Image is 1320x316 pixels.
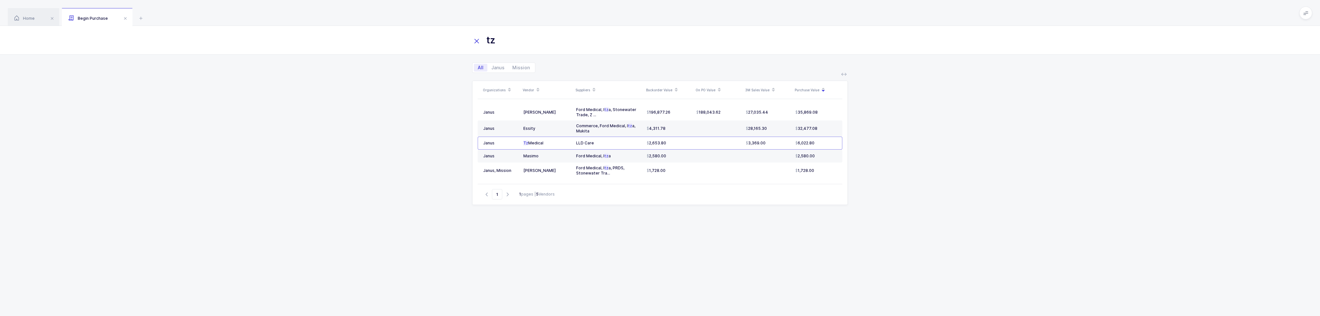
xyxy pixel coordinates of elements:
[795,141,814,146] span: 6,022.80
[523,110,571,115] div: [PERSON_NAME]
[576,165,642,176] div: Ford Medical, I a, PRDS, Stonewater Tra...
[519,192,521,197] b: 1
[68,16,108,21] span: Begin Purchase
[519,191,555,197] div: pages | Vendors
[646,85,692,96] div: Backorder Value
[576,123,642,134] div: Commerce, Ford Medical, I a, Mukita
[647,141,666,146] span: 2,653.80
[696,85,741,96] div: On PO Value
[523,85,572,96] div: Vendor
[795,85,840,96] div: Purchase Value
[487,64,508,72] span: Janus
[576,107,642,118] div: Ford Medical, I a, Stonewater Trade, Z ...
[604,107,609,112] span: tz
[523,153,571,159] div: Masimo
[647,126,666,131] span: 4,311.78
[483,153,518,159] div: Janus
[795,153,815,159] span: 2,580.00
[483,168,518,173] div: Janus, Mission
[647,168,666,173] span: 1,728.00
[576,141,642,146] div: LLD Care
[14,16,35,21] span: Home
[647,110,670,115] span: 196,877.26
[474,64,487,72] span: All
[483,110,518,115] div: Janus
[746,110,768,115] span: 27,035.44
[746,141,766,146] span: 3,369.00
[472,32,848,48] input: Search...
[746,126,767,131] span: 28,165.30
[483,85,519,96] div: Organizations
[508,64,534,72] span: Mission
[492,189,502,199] span: Go to
[604,165,609,170] span: tz
[795,110,818,115] span: 35,869.08
[523,168,571,173] div: [PERSON_NAME]
[523,141,571,146] div: Medical
[523,126,571,131] div: Essity
[483,141,518,146] div: Janus
[575,85,642,96] div: Suppliers
[795,168,814,173] span: 1,728.00
[696,110,721,115] span: 188,043.62
[604,153,609,158] span: tz
[483,126,518,131] div: Janus
[576,153,642,159] div: Ford Medical, I a
[523,141,528,145] span: Tz
[628,123,632,128] span: tz
[795,126,817,131] span: 32,477.08
[745,85,791,96] div: 3M Sales Value
[647,153,666,159] span: 2,580.00
[536,192,539,197] b: 5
